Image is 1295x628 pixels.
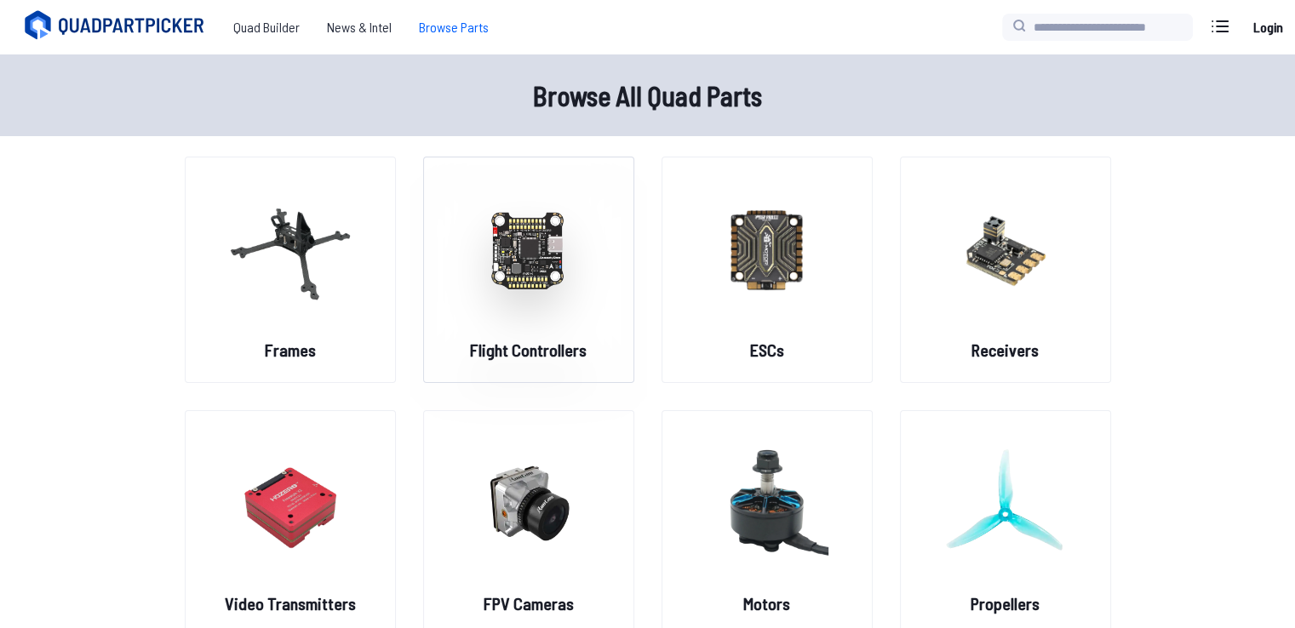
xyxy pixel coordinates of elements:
[220,10,313,44] a: Quad Builder
[225,591,356,615] h2: Video Transmitters
[743,591,790,615] h2: Motors
[1247,10,1288,44] a: Login
[265,338,316,362] h2: Frames
[971,338,1039,362] h2: Receivers
[467,174,590,324] img: image of category
[971,591,1040,615] h2: Propellers
[662,157,873,383] a: image of categoryESCs
[405,10,502,44] a: Browse Parts
[944,174,1067,324] img: image of category
[706,174,828,324] img: image of category
[229,174,352,324] img: image of category
[484,591,574,615] h2: FPV Cameras
[750,338,784,362] h2: ESCs
[185,157,396,383] a: image of categoryFrames
[706,428,828,578] img: image of category
[944,428,1067,578] img: image of category
[103,75,1193,116] h1: Browse All Quad Parts
[467,428,590,578] img: image of category
[470,338,587,362] h2: Flight Controllers
[900,157,1111,383] a: image of categoryReceivers
[423,157,634,383] a: image of categoryFlight Controllers
[229,428,352,578] img: image of category
[313,10,405,44] a: News & Intel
